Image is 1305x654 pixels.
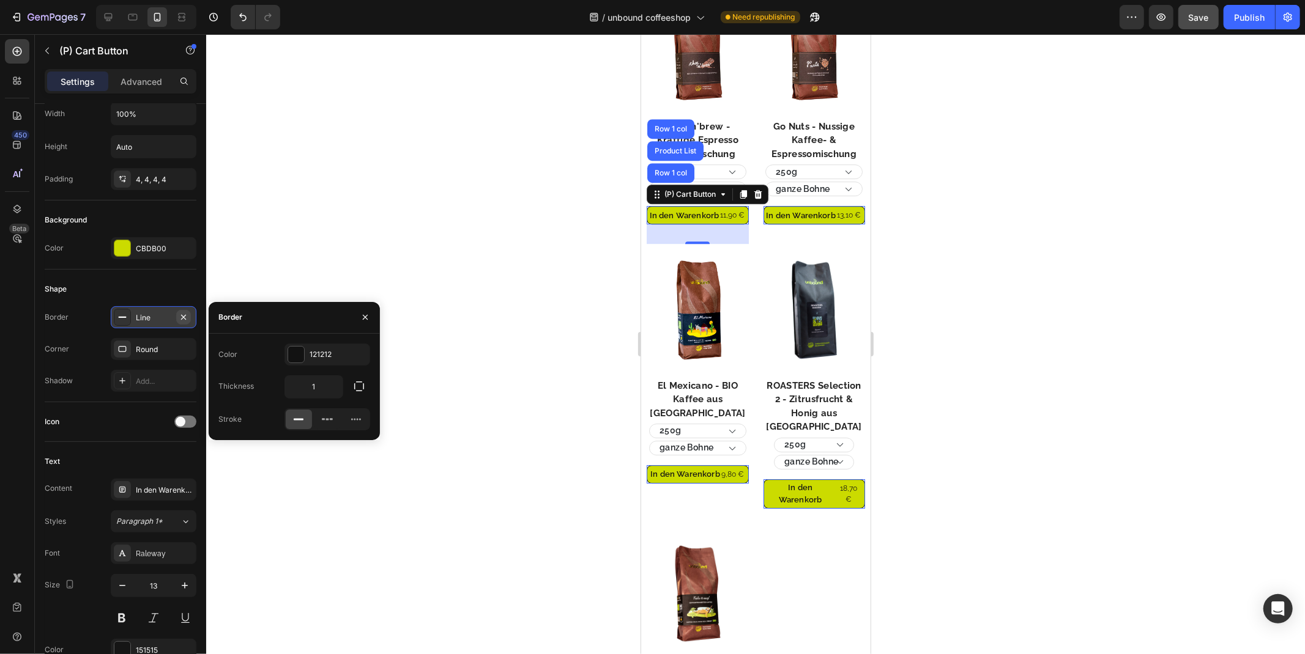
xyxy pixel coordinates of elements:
[136,485,193,496] div: In den Warenkorb
[6,509,107,610] a: Take it easy! - Entkoffeinierter Bio Kaffee
[122,84,224,128] a: Go Nuts - Nussige Kaffee- & Espressomischung
[125,447,194,471] div: In den Warenkorb
[45,416,59,427] div: Icon
[111,510,196,532] button: Paragraph 1*
[122,344,224,401] a: ROASTERS Selection 2 - Zitrusfrucht & Honig aus [GEOGRAPHIC_DATA]
[6,172,107,190] button: In den Warenkorb
[45,243,64,254] div: Color
[194,447,221,472] div: 18,70 €
[45,516,66,527] div: Styles
[111,103,196,125] input: Auto
[116,516,163,527] span: Paragraph 1*
[80,10,86,24] p: 7
[218,381,254,392] div: Thickness
[122,172,224,190] button: In den Warenkorb
[9,434,79,446] div: In den Warenkorb
[195,174,221,188] div: 13,10 €
[45,174,73,185] div: Padding
[641,34,871,654] iframe: Design area
[733,12,795,23] span: Need republishing
[285,376,343,398] input: Auto
[310,349,367,360] div: 121212
[136,174,193,185] div: 4, 4, 4, 4
[1189,12,1209,23] span: Save
[11,91,48,98] div: Row 1 col
[61,75,95,88] p: Settings
[9,224,29,233] div: Beta
[1224,5,1275,29] button: Publish
[608,11,691,24] span: unbound coffeeshop
[45,483,72,494] div: Content
[1263,594,1293,623] div: Open Intercom Messenger
[45,456,60,467] div: Text
[603,11,606,24] span: /
[45,141,67,152] div: Height
[5,5,91,29] button: 7
[231,5,280,29] div: Undo/Redo
[1234,11,1265,24] div: Publish
[21,155,77,166] div: (P) Cart Button
[1178,5,1219,29] button: Save
[218,312,242,323] div: Border
[45,375,73,386] div: Shadow
[136,344,193,355] div: Round
[45,344,69,355] div: Corner
[218,349,237,360] div: Color
[121,75,162,88] p: Advanced
[59,43,163,58] p: (P) Cart Button
[9,175,78,188] div: In den Warenkorb
[136,376,193,387] div: Add...
[78,174,105,188] div: 11,90 €
[45,108,65,119] div: Width
[136,548,193,559] div: Raleway
[12,130,29,140] div: 450
[111,136,196,158] input: Auto
[122,445,224,474] button: In den Warenkorb
[45,312,69,323] div: Border
[45,548,60,559] div: Font
[136,243,193,254] div: CBDB00
[45,577,77,593] div: Size
[218,414,242,425] div: Stroke
[11,135,48,142] div: Row 1 col
[79,433,104,447] div: 9,80 €
[45,215,87,226] div: Background
[136,312,171,323] div: Line
[6,224,107,326] a: El Mexicano - BIO Kaffee aus Mexiko
[6,344,107,388] a: El Mexicano - BIO Kaffee aus [GEOGRAPHIC_DATA]
[6,84,107,128] a: Choc'n'brew - Kräftige Espresso Kaffeemischung
[6,431,107,449] button: In den Warenkorb
[11,113,58,120] div: Product List
[45,284,67,295] div: Shape
[125,175,195,188] div: In den Warenkorb
[122,224,224,326] a: ROASTERS Selection 2 - Zitrusfrucht & Honig aus Brasilien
